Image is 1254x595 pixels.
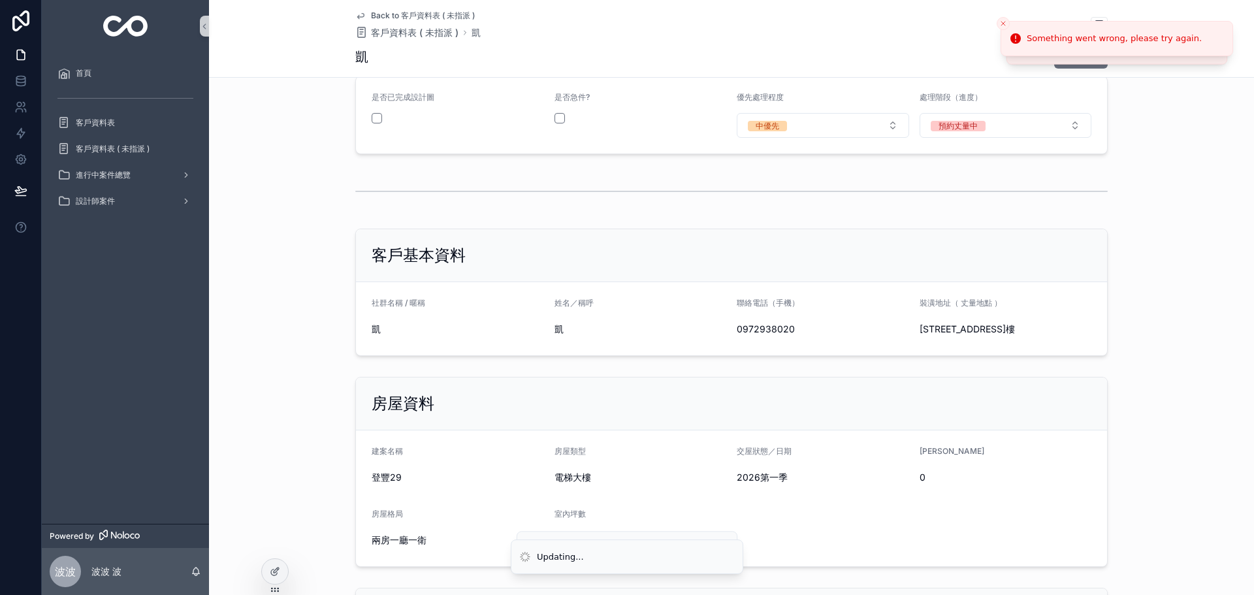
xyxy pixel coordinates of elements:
span: Back to 客戶資料表 ( 未指派 ) [371,10,475,21]
span: 房屋類型 [555,446,586,456]
a: 進行中案件總覽 [50,163,201,187]
span: 進行中案件總覽 [76,170,131,180]
div: 預約丈量中 [939,121,978,131]
span: 波波 [55,564,76,579]
div: 中優先 [756,121,779,131]
span: 電梯大樓 [555,471,727,484]
span: 優先處理程度 [737,92,784,102]
h1: 凱 [355,48,368,66]
span: 是否已完成設計圖 [372,92,434,102]
div: Something went wrong, please try again. [1027,32,1202,45]
span: 交屋狀態／日期 [737,446,792,456]
a: Powered by [42,524,209,548]
p: 波波 波 [91,565,121,578]
span: [STREET_ADDRESS]樓 [920,323,1092,336]
span: 首頁 [76,68,91,78]
button: Close toast [997,17,1010,30]
img: App logo [103,16,148,37]
span: 社群名稱 / 暱稱 [372,298,425,308]
h2: 房屋資料 [372,393,434,414]
a: 首頁 [50,61,201,85]
a: Back to 客戶資料表 ( 未指派 ) [355,10,475,21]
span: 客戶資料表 [76,118,115,128]
span: 客戶資料表 ( 未指派 ) [76,144,150,154]
a: 客戶資料表 ( 未指派 ) [50,137,201,161]
span: 建案名稱 [372,446,403,456]
a: 設計師案件 [50,189,201,213]
button: Select Button [920,113,1092,138]
span: 客戶資料表 ( 未指派 ) [371,26,458,39]
span: 凱 [372,323,544,336]
span: 處理階段（進度） [920,92,982,102]
span: 裝潢地址（ 丈量地點 ） [920,298,1002,308]
span: 聯絡電話（手機） [737,298,799,308]
span: 設計師案件 [76,196,115,206]
span: 0 [920,471,1092,484]
a: 客戶資料表 [50,111,201,135]
span: 是否急件? [555,92,590,102]
a: 客戶資料表 ( 未指派 ) [355,26,458,39]
span: 兩房一廳一衛 [372,534,544,547]
span: 0972938020 [737,323,909,336]
span: [PERSON_NAME] [920,446,984,456]
span: 凱 [555,323,727,336]
div: Updating... [537,551,584,564]
h2: 客戶基本資料 [372,245,466,266]
span: 室內坪數 [555,509,586,519]
span: Powered by [50,531,94,541]
span: 房屋格局 [372,509,403,519]
span: 姓名／稱呼 [555,298,594,308]
span: 2026第一季 [737,471,909,484]
a: 凱 [472,26,481,39]
div: scrollable content [42,52,209,230]
span: 登豐29 [372,471,544,484]
button: Select Button [737,113,909,138]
